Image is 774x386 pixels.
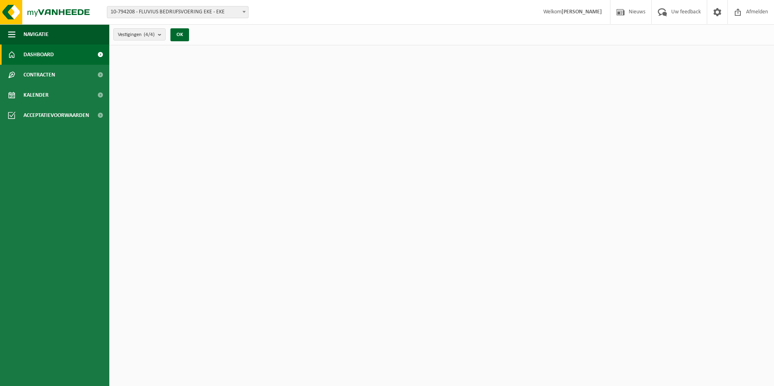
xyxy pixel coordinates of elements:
span: Kalender [23,85,49,105]
count: (4/4) [144,32,155,37]
span: Vestigingen [118,29,155,41]
button: OK [170,28,189,41]
span: Dashboard [23,45,54,65]
span: Navigatie [23,24,49,45]
button: Vestigingen(4/4) [113,28,166,40]
span: 10-794208 - FLUVIUS BEDRIJFSVOERING EKE - EKE [107,6,248,18]
span: Contracten [23,65,55,85]
span: Acceptatievoorwaarden [23,105,89,125]
strong: [PERSON_NAME] [561,9,602,15]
